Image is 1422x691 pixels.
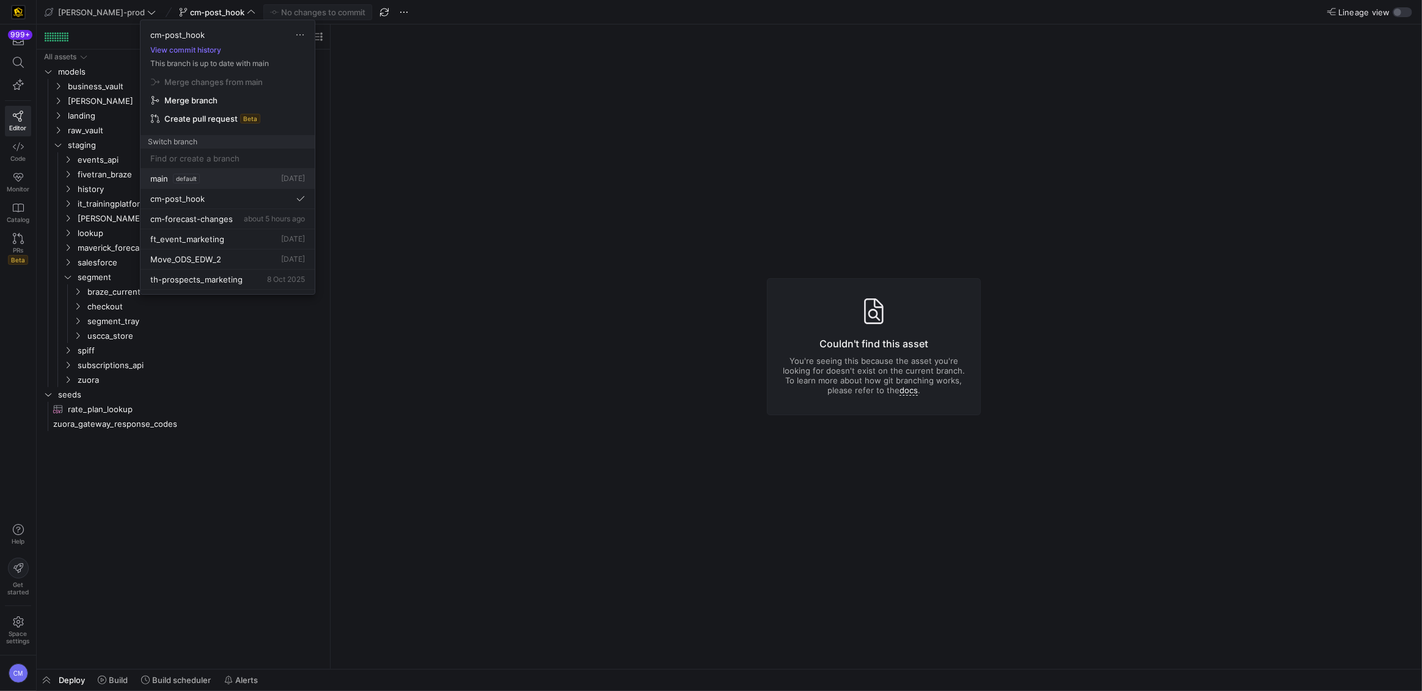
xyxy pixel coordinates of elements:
button: View commit history [141,46,231,54]
span: ft_event_marketing [150,234,224,244]
span: Create pull request [164,114,238,124]
span: cm-post_hook [150,30,205,40]
span: main [150,174,168,183]
button: Create pull requestBeta [145,109,310,128]
span: [DATE] [281,174,305,183]
p: This branch is up to date with main [141,59,315,68]
span: th-prospects_marketing [150,275,243,284]
input: Find or create a branch [150,153,305,163]
span: cm-post_hook [150,194,205,204]
span: about 5 hours ago [244,214,305,223]
span: [DATE] [281,254,305,264]
span: [DATE] [281,234,305,243]
span: cm-forecast-changes [150,214,233,224]
button: Merge branch [145,91,310,109]
span: Beta [240,114,260,124]
span: Merge branch [164,95,218,105]
span: default [173,174,200,183]
span: Move_ODS_EDW_2 [150,254,221,264]
span: 8 Oct 2025 [267,275,305,284]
